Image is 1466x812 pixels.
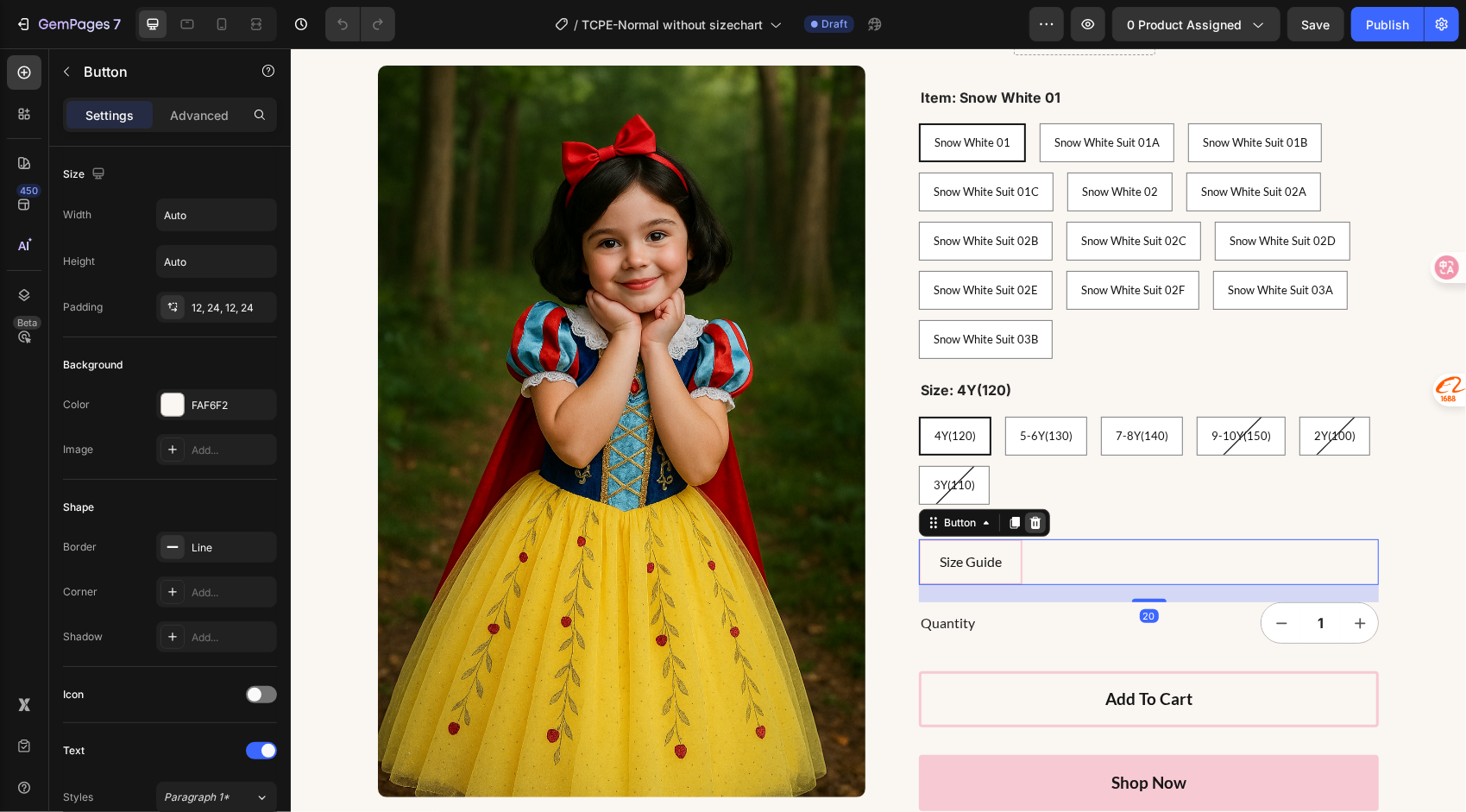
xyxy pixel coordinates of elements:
[63,743,85,758] div: Text
[63,790,93,805] div: Styles
[971,555,1010,595] button: decrement
[113,14,121,35] p: 7
[574,16,578,34] span: /
[63,357,123,373] div: Background
[1287,7,1344,41] button: Save
[644,381,685,394] span: 4Y(120)
[63,584,98,600] div: Corner
[170,106,229,124] p: Advanced
[84,61,230,82] p: Button
[764,87,869,101] span: Snow White Suit 01A
[63,500,94,515] div: Shape
[63,629,103,645] div: Shadow
[1127,16,1242,34] span: 0 product assigned
[821,724,896,746] div: shop Now
[192,540,273,556] div: Line
[643,430,684,444] span: 3Y(110)
[1366,16,1409,34] div: Publish
[643,186,747,199] span: Snow White Suit 02B
[63,163,109,186] div: Size
[63,397,90,412] div: Color
[16,184,41,198] div: 450
[291,48,1466,812] iframe: Design area
[644,87,720,101] span: Snow White 01
[85,106,134,124] p: Settings
[63,539,97,555] div: Border
[937,235,1042,249] span: Snow White Suit 03A
[939,186,1045,199] span: Snow White Suit 02D
[1010,555,1049,595] input: quantity
[643,284,747,298] span: Snow White Suit 03B
[921,381,980,394] span: 9-10Y(150)
[815,640,902,662] div: Add to cart
[628,707,1088,763] button: shop Now
[643,235,747,249] span: Snow White Suit 02E
[157,199,276,230] input: Auto
[192,398,273,413] div: FAF6F2
[791,136,867,150] span: Snow White 02
[1112,7,1280,41] button: 0 product assigned
[729,381,782,394] span: 5-6Y(130)
[628,491,732,537] a: Size Guide
[1302,17,1331,32] span: Save
[63,442,93,457] div: Image
[13,316,41,330] div: Beta
[790,186,896,199] span: Snow White Suit 02C
[7,7,129,41] button: 7
[63,207,91,223] div: Width
[63,299,103,315] div: Padding
[63,687,84,702] div: Icon
[63,254,95,269] div: Height
[1023,381,1065,394] span: 2Y(100)
[325,7,395,41] div: Undo/Redo
[821,16,847,32] span: Draft
[910,136,1016,150] span: Snow White Suit 02A
[790,235,894,249] span: Snow White Suit 02F
[849,561,868,575] div: 20
[1049,555,1089,595] button: increment
[192,300,273,316] div: 12, 24, 12, 24
[157,246,276,277] input: Auto
[649,501,711,526] p: Size Guide
[164,790,230,805] span: Paragraph 1*
[825,381,878,394] span: 7-8Y(140)
[192,630,273,645] div: Add...
[650,467,689,482] div: Button
[628,564,855,586] div: Quantity
[643,136,748,150] span: Snow White Suit 01C
[1351,7,1424,41] button: Publish
[628,331,722,353] legend: Size: 4Y(120)
[192,585,273,601] div: Add...
[192,443,273,458] div: Add...
[582,16,763,34] span: TCPE-Normal without sizechart
[912,87,1016,101] span: Snow White Suit 01B
[628,623,1088,679] button: Add to cart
